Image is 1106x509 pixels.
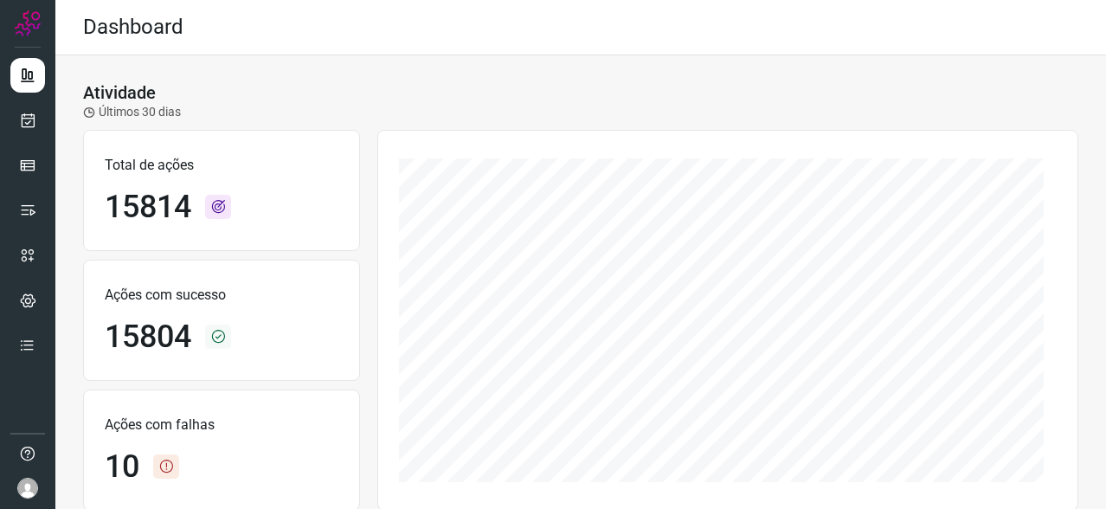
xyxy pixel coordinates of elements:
[83,15,183,40] h2: Dashboard
[15,10,41,36] img: Logo
[83,82,156,103] h3: Atividade
[105,155,338,176] p: Total de ações
[105,319,191,356] h1: 15804
[105,285,338,306] p: Ações com sucesso
[17,478,38,499] img: avatar-user-boy.jpg
[105,415,338,435] p: Ações com falhas
[83,103,181,121] p: Últimos 30 dias
[105,448,139,486] h1: 10
[105,189,191,226] h1: 15814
